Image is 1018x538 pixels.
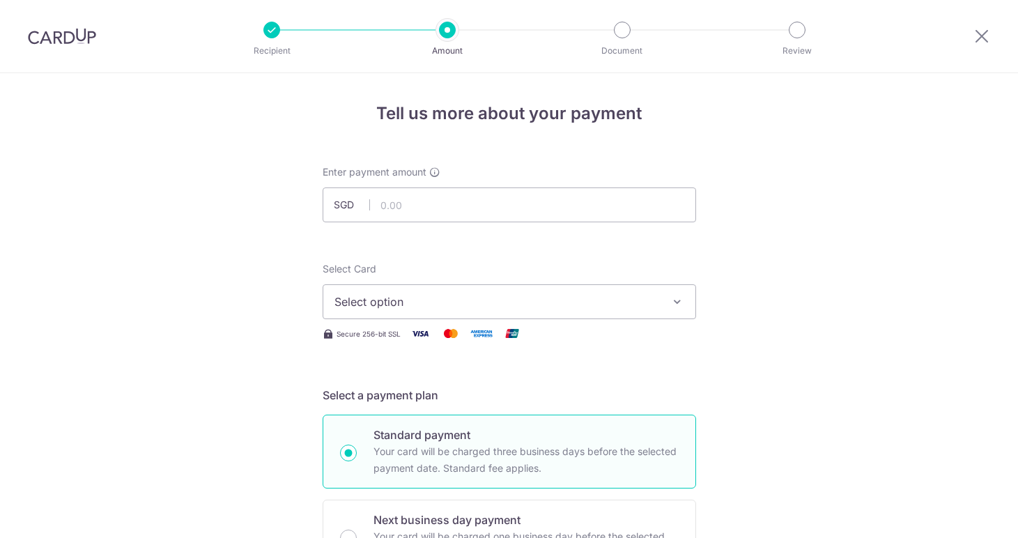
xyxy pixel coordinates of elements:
[323,284,696,319] button: Select option
[396,44,499,58] p: Amount
[406,325,434,342] img: Visa
[220,44,323,58] p: Recipient
[571,44,674,58] p: Document
[373,443,679,477] p: Your card will be charged three business days before the selected payment date. Standard fee appl...
[468,325,495,342] img: American Express
[373,512,679,528] p: Next business day payment
[437,325,465,342] img: Mastercard
[323,263,376,275] span: translation missing: en.payables.payment_networks.credit_card.summary.labels.select_card
[334,198,370,212] span: SGD
[323,187,696,222] input: 0.00
[334,293,659,310] span: Select option
[323,387,696,403] h5: Select a payment plan
[323,165,426,179] span: Enter payment amount
[498,325,526,342] img: Union Pay
[323,101,696,126] h4: Tell us more about your payment
[337,328,401,339] span: Secure 256-bit SSL
[746,44,849,58] p: Review
[28,28,96,45] img: CardUp
[373,426,679,443] p: Standard payment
